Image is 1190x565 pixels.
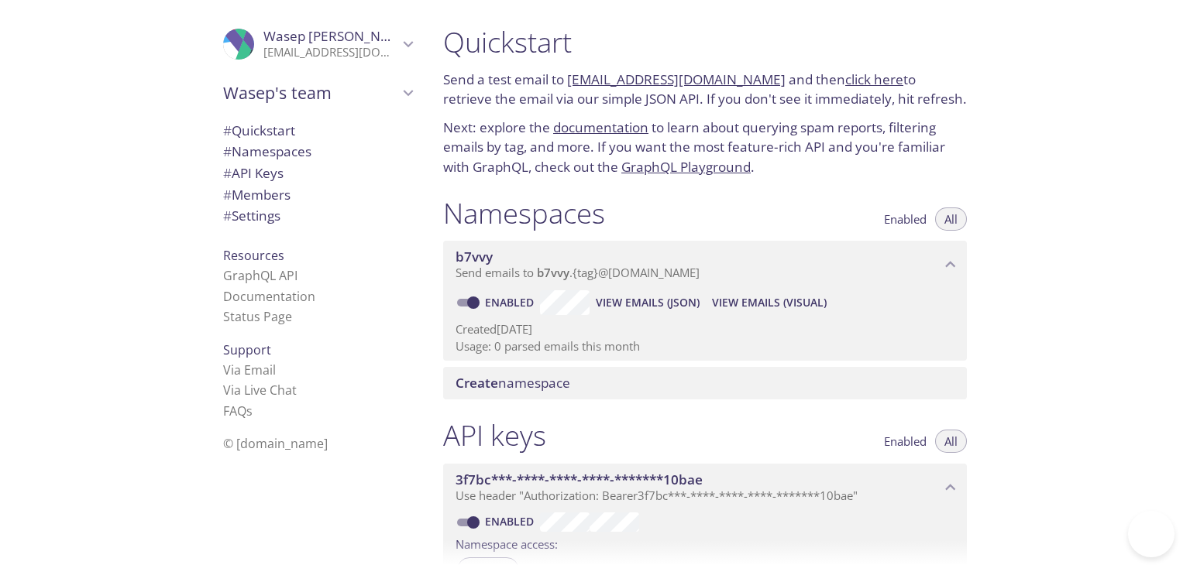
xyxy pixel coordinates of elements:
[443,418,546,453] h1: API keys
[845,70,903,88] a: click here
[223,142,311,160] span: Namespaces
[211,73,425,113] div: Wasep's team
[443,367,967,399] div: Create namespace
[263,27,413,45] span: Wasep [PERSON_NAME]
[706,290,833,315] button: View Emails (Visual)
[553,118,648,136] a: documentation
[223,82,398,104] span: Wasep's team
[443,241,967,289] div: b7vvy namespace
[223,142,232,160] span: #
[211,19,425,70] div: Wasep AbdulAziz
[567,70,786,88] a: [EMAIL_ADDRESS][DOMAIN_NAME]
[223,122,295,139] span: Quickstart
[443,196,605,231] h1: Namespaces
[223,164,284,182] span: API Keys
[211,141,425,163] div: Namespaces
[621,158,751,176] a: GraphQL Playground
[223,267,297,284] a: GraphQL API
[223,164,232,182] span: #
[456,248,493,265] span: b7vvy
[223,341,271,358] span: Support
[483,295,540,310] a: Enabled
[211,184,425,206] div: Members
[211,120,425,142] div: Quickstart
[935,430,967,453] button: All
[223,402,253,419] a: FAQ
[456,321,954,337] p: Created [DATE]
[875,430,936,453] button: Enabled
[443,118,967,177] p: Next: explore the to learn about querying spam reports, filtering emails by tag, and more. If you...
[223,435,328,452] span: © [DOMAIN_NAME]
[875,207,936,231] button: Enabled
[223,308,292,325] a: Status Page
[443,25,967,60] h1: Quickstart
[211,205,425,227] div: Team Settings
[223,186,232,204] span: #
[443,70,967,109] p: Send a test email to and then to retrieve the email via our simple JSON API. If you don't see it ...
[935,207,967,231] button: All
[483,514,540,529] a: Enabled
[456,374,498,392] span: Create
[712,293,827,312] span: View Emails (Visual)
[223,207,280,224] span: Settings
[590,290,706,315] button: View Emails (JSON)
[263,45,398,60] p: [EMAIL_ADDRESS][DOMAIN_NAME]
[456,265,700,280] span: Send emails to . {tag} @[DOMAIN_NAME]
[456,532,558,554] label: Namespace access:
[596,293,700,312] span: View Emails (JSON)
[223,247,284,264] span: Resources
[537,265,569,280] span: b7vvy
[211,163,425,184] div: API Keys
[246,402,253,419] span: s
[223,382,297,399] a: Via Live Chat
[1128,511,1175,557] iframe: Help Scout Beacon - Open
[456,338,954,354] p: Usage: 0 parsed emails this month
[456,374,570,392] span: namespace
[223,207,232,224] span: #
[223,186,291,204] span: Members
[223,288,315,305] a: Documentation
[223,122,232,139] span: #
[223,361,276,378] a: Via Email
